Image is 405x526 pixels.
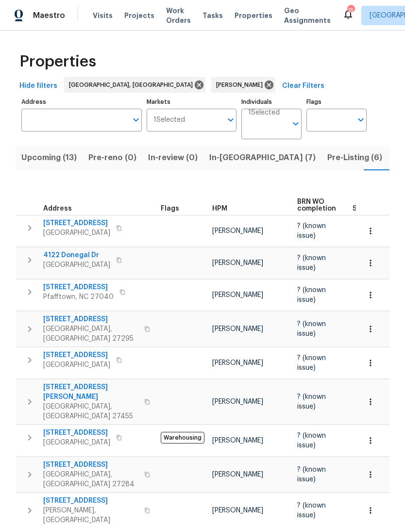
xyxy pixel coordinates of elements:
[212,228,263,234] span: [PERSON_NAME]
[297,466,326,483] span: ? (known issue)
[297,355,326,371] span: ? (known issue)
[327,151,382,164] span: Pre-Listing (6)
[43,496,138,506] span: [STREET_ADDRESS]
[88,151,136,164] span: Pre-reno (0)
[284,6,331,25] span: Geo Assignments
[166,6,191,25] span: Work Orders
[297,502,326,519] span: ? (known issue)
[161,205,179,212] span: Flags
[43,218,110,228] span: [STREET_ADDRESS]
[347,6,354,16] div: 15
[235,11,272,20] span: Properties
[43,402,138,421] span: [GEOGRAPHIC_DATA], [GEOGRAPHIC_DATA] 27455
[43,428,110,438] span: [STREET_ADDRESS]
[282,80,324,92] span: Clear Filters
[353,205,384,212] span: Summary
[124,11,154,20] span: Projects
[216,80,267,90] span: [PERSON_NAME]
[297,255,326,271] span: ? (known issue)
[241,99,302,105] label: Individuals
[212,398,263,405] span: [PERSON_NAME]
[278,77,328,95] button: Clear Filters
[43,470,138,489] span: [GEOGRAPHIC_DATA], [GEOGRAPHIC_DATA] 27284
[19,57,96,66] span: Properties
[33,11,65,20] span: Maestro
[148,151,198,164] span: In-review (0)
[43,506,138,525] span: [PERSON_NAME], [GEOGRAPHIC_DATA]
[289,117,303,131] button: Open
[212,507,263,514] span: [PERSON_NAME]
[161,432,204,444] span: Warehousing
[43,292,114,302] span: Pfafftown, NC 27040
[43,228,110,238] span: [GEOGRAPHIC_DATA]
[297,223,326,239] span: ? (known issue)
[43,350,110,360] span: [STREET_ADDRESS]
[297,394,326,410] span: ? (known issue)
[224,113,237,127] button: Open
[297,198,336,212] span: BRN WO completion
[212,326,263,332] span: [PERSON_NAME]
[297,287,326,303] span: ? (known issue)
[43,324,138,344] span: [GEOGRAPHIC_DATA], [GEOGRAPHIC_DATA] 27295
[43,382,138,402] span: [STREET_ADDRESS][PERSON_NAME]
[248,109,280,117] span: 1 Selected
[16,77,61,95] button: Hide filters
[43,282,114,292] span: [STREET_ADDRESS]
[43,260,110,270] span: [GEOGRAPHIC_DATA]
[21,99,142,105] label: Address
[43,250,110,260] span: 4122 Donegal Dr
[153,116,185,124] span: 1 Selected
[212,360,263,366] span: [PERSON_NAME]
[129,113,143,127] button: Open
[306,99,367,105] label: Flags
[93,11,113,20] span: Visits
[21,151,77,164] span: Upcoming (13)
[69,80,197,90] span: [GEOGRAPHIC_DATA], [GEOGRAPHIC_DATA]
[43,460,138,470] span: [STREET_ADDRESS]
[43,360,110,370] span: [GEOGRAPHIC_DATA]
[212,292,263,298] span: [PERSON_NAME]
[43,314,138,324] span: [STREET_ADDRESS]
[19,80,57,92] span: Hide filters
[212,471,263,478] span: [PERSON_NAME]
[209,151,316,164] span: In-[GEOGRAPHIC_DATA] (7)
[43,205,72,212] span: Address
[354,113,368,127] button: Open
[212,260,263,266] span: [PERSON_NAME]
[64,77,205,93] div: [GEOGRAPHIC_DATA], [GEOGRAPHIC_DATA]
[212,205,227,212] span: HPM
[43,438,110,447] span: [GEOGRAPHIC_DATA]
[147,99,237,105] label: Markets
[297,321,326,337] span: ? (known issue)
[211,77,275,93] div: [PERSON_NAME]
[297,432,326,449] span: ? (known issue)
[202,12,223,19] span: Tasks
[212,437,263,444] span: [PERSON_NAME]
